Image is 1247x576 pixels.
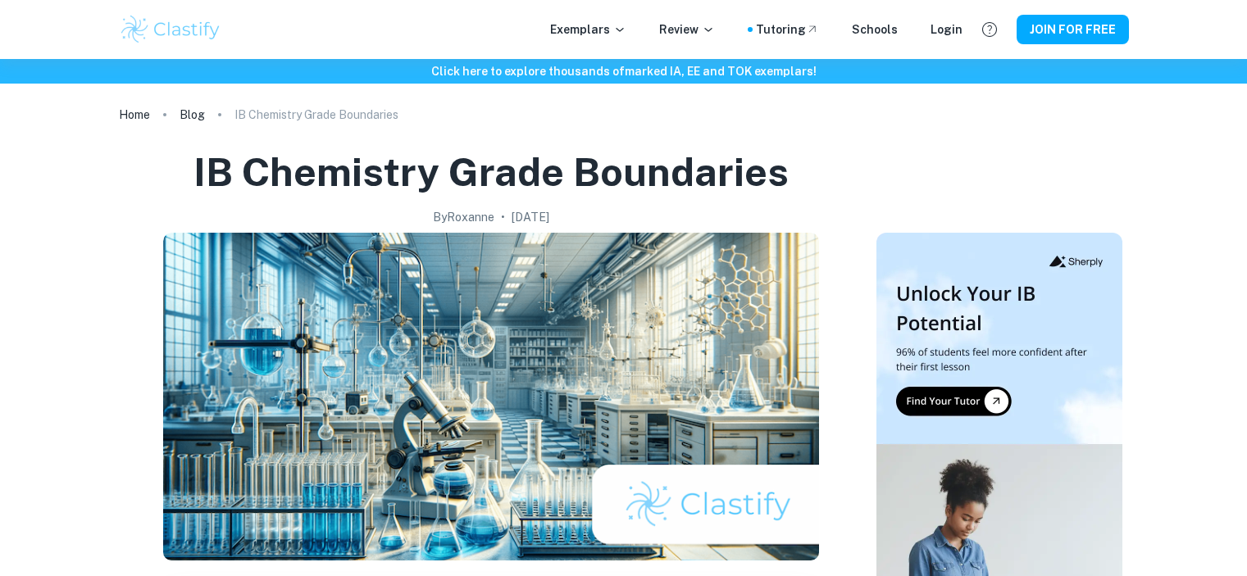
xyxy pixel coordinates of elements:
[852,20,898,39] a: Schools
[659,20,715,39] p: Review
[193,146,789,198] h1: IB Chemistry Grade Boundaries
[180,103,205,126] a: Blog
[931,20,963,39] a: Login
[3,62,1244,80] h6: Click here to explore thousands of marked IA, EE and TOK exemplars !
[163,233,819,560] img: IB Chemistry Grade Boundaries cover image
[1017,15,1129,44] button: JOIN FOR FREE
[433,208,494,226] h2: By Roxanne
[501,208,505,226] p: •
[756,20,819,39] a: Tutoring
[512,208,549,226] h2: [DATE]
[234,106,398,124] p: IB Chemistry Grade Boundaries
[550,20,626,39] p: Exemplars
[976,16,1004,43] button: Help and Feedback
[119,103,150,126] a: Home
[119,13,223,46] img: Clastify logo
